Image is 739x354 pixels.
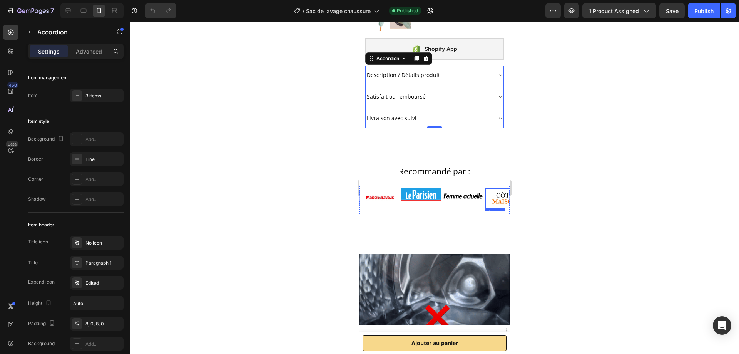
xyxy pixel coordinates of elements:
[85,320,122,327] div: 8, 0, 8, 0
[6,141,18,147] div: Beta
[582,3,656,18] button: 1 product assigned
[145,3,176,18] div: Undo/Redo
[85,136,122,143] div: Add...
[85,196,122,203] div: Add...
[359,22,510,354] iframe: Design area
[659,3,685,18] button: Save
[85,260,122,267] div: Paragraph 1
[666,8,679,14] span: Save
[28,74,68,81] div: Item management
[37,27,103,37] p: Accordion
[303,7,304,15] span: /
[694,7,714,15] div: Publish
[127,187,144,194] div: Image
[28,92,38,99] div: Item
[70,296,123,310] input: Auto
[28,238,48,245] div: Title icon
[28,156,43,163] div: Border
[38,47,60,55] p: Settings
[85,240,122,247] div: No icon
[85,280,122,287] div: Edited
[28,340,55,347] div: Background
[28,259,38,266] div: Title
[126,167,165,186] img: gempages_568778086301041644-553020bb-bb84-4810-b0c6-32d43d8806eb.webp
[28,221,54,228] div: Item header
[76,47,102,55] p: Advanced
[3,3,57,18] button: 7
[28,134,65,144] div: Background
[85,92,122,99] div: 3 items
[28,298,53,309] div: Height
[28,176,43,183] div: Corner
[28,196,46,203] div: Shadow
[589,7,639,15] span: 1 product assigned
[85,341,122,347] div: Add...
[688,3,720,18] button: Publish
[28,319,57,329] div: Padding
[306,7,371,15] span: Sac de lavage chaussure
[28,279,55,285] div: Expand icon
[713,316,731,335] div: Open Intercom Messenger
[85,156,122,163] div: Line
[28,118,49,125] div: Item style
[85,176,122,183] div: Add...
[397,7,418,14] span: Published
[50,6,54,15] p: 7
[7,82,18,88] div: 450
